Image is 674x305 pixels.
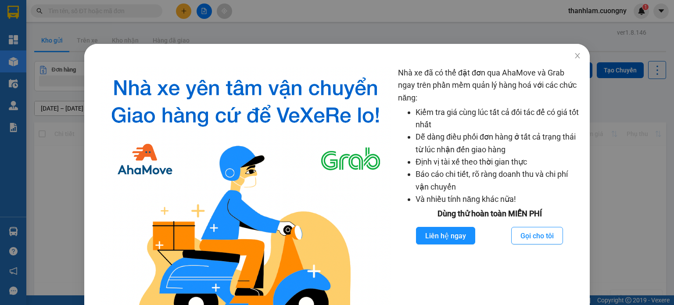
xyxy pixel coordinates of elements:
button: Close [565,44,590,68]
span: close [574,52,581,59]
button: Gọi cho tôi [511,227,563,244]
span: Liên hệ ngay [425,230,466,241]
span: Gọi cho tôi [520,230,554,241]
li: Báo cáo chi tiết, rõ ràng doanh thu và chi phí vận chuyển [416,168,581,193]
li: Dễ dàng điều phối đơn hàng ở tất cả trạng thái từ lúc nhận đến giao hàng [416,131,581,156]
li: Kiểm tra giá cùng lúc tất cả đối tác để có giá tốt nhất [416,106,581,131]
li: Và nhiều tính năng khác nữa! [416,193,581,205]
li: Định vị tài xế theo thời gian thực [416,156,581,168]
div: Dùng thử hoàn toàn MIỄN PHÍ [398,208,581,220]
button: Liên hệ ngay [416,227,475,244]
